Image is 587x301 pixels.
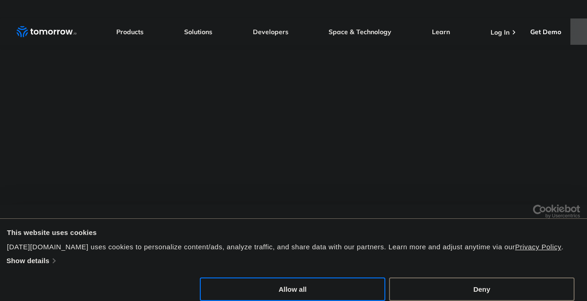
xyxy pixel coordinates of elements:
div: This website uses cookies [7,227,580,238]
button: Allow all [200,277,385,301]
a: Learn [432,28,450,36]
a: Independent U.S. Government Validation Confirms Overwhelming Positive Impact of [DATE][DOMAIN_NAM... [54,5,533,14]
a: Show details [6,255,55,266]
a: Privacy Policy [515,243,561,251]
a: Products [116,28,144,36]
a: Developers [253,28,288,36]
div: [DATE][DOMAIN_NAME] uses cookies to personalize content/ads, analyze traffic, and share data with... [7,241,580,253]
h1: Explore the World’s Best Weather API [115,99,472,154]
a: Home link [17,25,77,39]
a: Solutions [184,28,212,36]
p: Get reliable and precise weather data through our free API. Count on [DATE][DOMAIN_NAME] for quic... [115,165,472,217]
a: Get Demo [521,24,570,40]
button: Deny [389,277,575,301]
a: Usercentrics Cookiebot - opens in a new window [499,205,580,218]
a: Space & Technology [329,28,391,36]
a: Log In [491,28,509,36]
